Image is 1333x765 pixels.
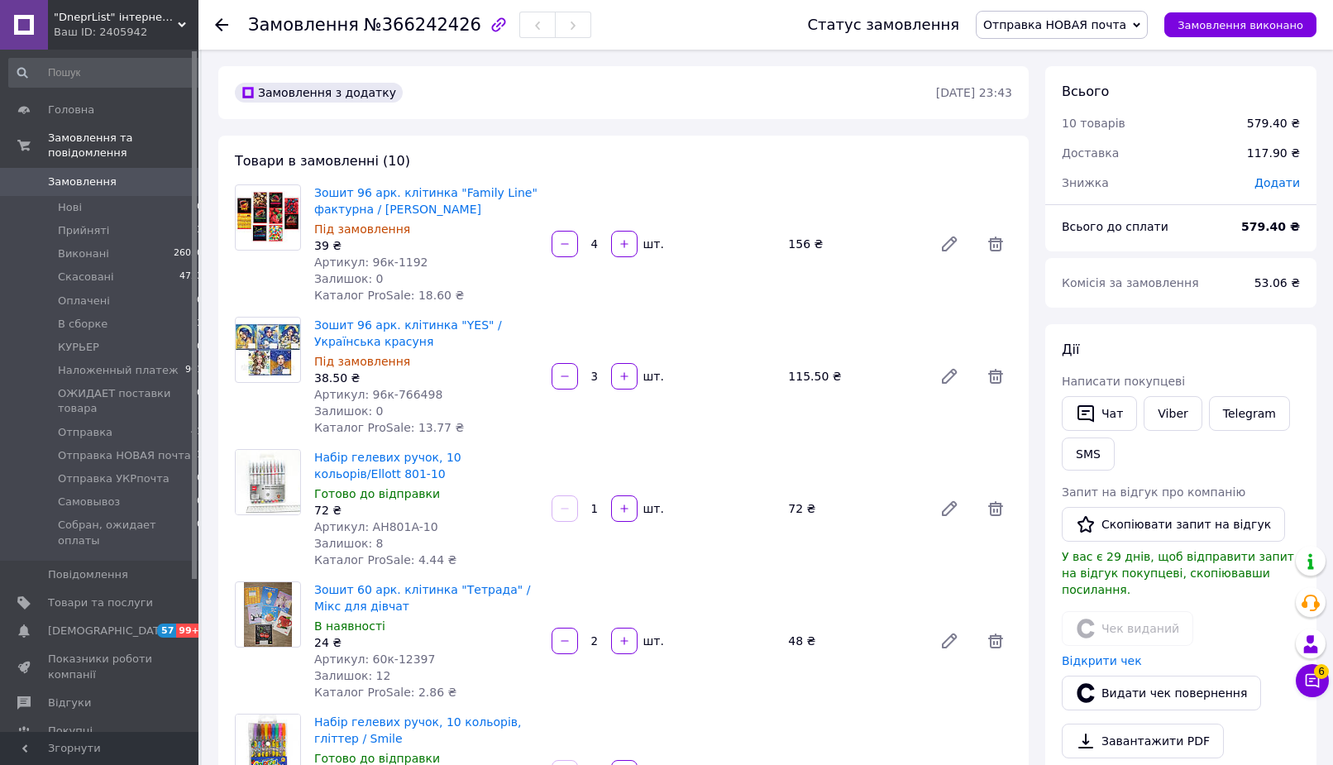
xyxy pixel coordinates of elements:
[1062,84,1109,99] span: Всього
[314,370,538,386] div: 38.50 ₴
[236,191,300,243] img: Зошит 96 арк. клітинка "Family Line" фактурна / Фруктова
[48,624,170,638] span: [DEMOGRAPHIC_DATA]
[933,227,966,261] a: Редагувати
[1062,507,1285,542] button: Скопіювати запит на відгук
[235,83,403,103] div: Замовлення з додатку
[1062,654,1142,667] a: Відкрити чек
[314,653,435,666] span: Артикул: 60к-12397
[1062,117,1125,130] span: 10 товарів
[979,360,1012,393] span: Видалити
[1062,146,1119,160] span: Доставка
[314,186,537,216] a: Зошит 96 арк. клітинка "Family Line" фактурна / [PERSON_NAME]
[979,492,1012,525] span: Видалити
[235,153,410,169] span: Товари в замовленні (10)
[48,175,117,189] span: Замовлення
[1209,396,1290,431] a: Telegram
[58,340,99,355] span: КУРЬЕР
[48,724,93,739] span: Покупці
[314,520,438,533] span: Артикул: AH801A-10
[58,223,109,238] span: Прийняті
[314,237,538,254] div: 39 ₴
[179,270,203,284] span: 4723
[197,340,203,355] span: 0
[48,567,128,582] span: Повідомлення
[1062,485,1245,499] span: Запит на відгук про компанію
[174,246,203,261] span: 26050
[48,131,198,160] span: Замовлення та повідомлення
[979,227,1012,261] span: Видалити
[1062,437,1115,471] button: SMS
[1247,115,1300,131] div: 579.40 ₴
[314,404,384,418] span: Залишок: 0
[936,86,1012,99] time: [DATE] 23:43
[1062,676,1261,710] button: Видати чек повернення
[1062,176,1109,189] span: Знижка
[314,669,390,682] span: Залишок: 12
[314,451,461,481] a: Набір гелевих ручок, 10 кольорів/Ellott 801-10
[1062,724,1224,758] a: Завантажити PDF
[1144,396,1202,431] a: Viber
[314,634,538,651] div: 24 ₴
[979,624,1012,657] span: Видалити
[1237,135,1310,171] div: 117.90 ₴
[314,222,410,236] span: Під замовлення
[58,495,120,509] span: Самовывоз
[314,715,521,745] a: Набір гелевих ручок, 10 кольорів, гліттер / Smile
[364,15,481,35] span: №366242426
[48,595,153,610] span: Товари та послуги
[58,294,110,308] span: Оплачені
[1062,550,1294,596] span: У вас є 29 днів, щоб відправити запит на відгук покупцеві, скопіювавши посилання.
[58,246,109,261] span: Виконані
[314,553,456,567] span: Каталог ProSale: 4.44 ₴
[58,317,107,332] span: В сборке
[58,518,197,547] span: Собран, ожидает оплаты
[639,500,666,517] div: шт.
[933,492,966,525] a: Редагувати
[197,317,203,332] span: 3
[933,360,966,393] a: Редагувати
[236,450,300,514] img: Набір гелевих ручок, 10 кольорів/Ellott 801-10
[48,103,94,117] span: Головна
[314,289,464,302] span: Каталог ProSale: 18.60 ₴
[197,294,203,308] span: 0
[48,652,153,681] span: Показники роботи компанії
[1062,396,1137,431] button: Чат
[1254,176,1300,189] span: Додати
[48,696,91,710] span: Відгуки
[236,324,300,375] img: Зошит 96 арк. клітинка "YES" / Українська красуня
[197,200,203,215] span: 0
[58,471,170,486] span: Отправка УКРпочта
[197,471,203,486] span: 0
[314,256,428,269] span: Артикул: 96к-1192
[191,425,203,440] span: 41
[54,10,178,25] span: "DneprList" інтернет магазин
[639,633,666,649] div: шт.
[314,752,440,765] span: Готово до відправки
[639,236,666,252] div: шт.
[314,619,385,633] span: В наявності
[54,25,198,40] div: Ваш ID: 2405942
[1254,276,1300,289] span: 53.06 ₴
[1164,12,1316,37] button: Замовлення виконано
[781,497,926,520] div: 72 ₴
[314,487,440,500] span: Готово до відправки
[58,425,112,440] span: Отправка
[244,582,293,647] img: Зошит 60 арк. клітинка "Тетрада" / Мікс для дівчат
[1062,342,1079,357] span: Дії
[983,18,1126,31] span: Отправка НОВАЯ почта
[8,58,204,88] input: Пошук
[197,223,203,238] span: 3
[1062,220,1168,233] span: Всього до сплати
[248,15,359,35] span: Замовлення
[314,318,502,348] a: Зошит 96 арк. клітинка "YES" / Українська красуня
[197,448,203,463] span: 1
[314,388,442,401] span: Артикул: 96к-766498
[314,537,384,550] span: Залишок: 8
[1062,276,1199,289] span: Комісія за замовлення
[157,624,176,638] span: 57
[314,583,530,613] a: Зошит 60 арк. клітинка "Тетрада" / Мікс для дівчат
[781,232,926,256] div: 156 ₴
[314,502,538,519] div: 72 ₴
[58,448,191,463] span: Отправка НОВАЯ почта
[1062,375,1185,388] span: Написати покупцеві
